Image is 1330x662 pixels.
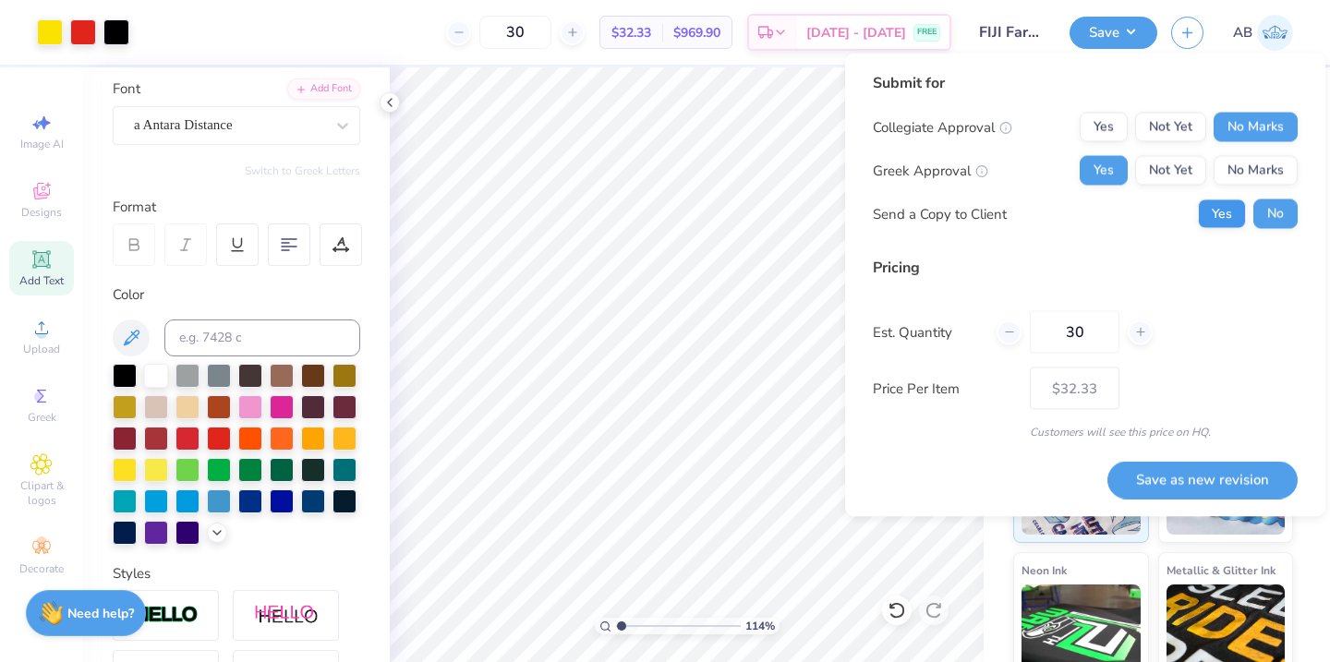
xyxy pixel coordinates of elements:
[67,605,134,622] strong: Need help?
[806,23,906,42] span: [DATE] - [DATE]
[873,203,1007,224] div: Send a Copy to Client
[113,284,360,306] div: Color
[873,116,1012,138] div: Collegiate Approval
[1107,461,1298,499] button: Save as new revision
[9,478,74,508] span: Clipart & logos
[873,424,1298,440] div: Customers will see this price on HQ.
[1233,15,1293,51] a: AB
[1167,560,1276,580] span: Metallic & Glitter Ink
[965,14,1056,51] input: Untitled Design
[245,163,360,178] button: Switch to Greek Letters
[134,605,199,626] img: Stroke
[873,321,983,343] label: Est. Quantity
[19,561,64,576] span: Decorate
[19,273,64,288] span: Add Text
[611,23,651,42] span: $32.33
[873,72,1298,94] div: Submit for
[1030,311,1119,354] input: – –
[745,618,775,634] span: 114 %
[479,16,551,49] input: – –
[1135,156,1206,186] button: Not Yet
[113,563,360,584] div: Styles
[873,378,1016,399] label: Price Per Item
[917,26,937,39] span: FREE
[1080,156,1128,186] button: Yes
[1233,22,1252,43] span: AB
[873,160,988,181] div: Greek Approval
[673,23,720,42] span: $969.90
[1070,17,1157,49] button: Save
[1257,15,1293,51] img: Abby Baker
[1214,156,1298,186] button: No Marks
[20,137,64,151] span: Image AI
[254,604,319,627] img: Shadow
[21,205,62,220] span: Designs
[873,257,1298,279] div: Pricing
[287,78,360,100] div: Add Font
[1080,113,1128,142] button: Yes
[1198,199,1246,229] button: Yes
[113,78,140,100] label: Font
[1022,560,1067,580] span: Neon Ink
[1214,113,1298,142] button: No Marks
[28,410,56,425] span: Greek
[113,197,362,218] div: Format
[23,342,60,356] span: Upload
[1253,199,1298,229] button: No
[164,319,360,356] input: e.g. 7428 c
[1135,113,1206,142] button: Not Yet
